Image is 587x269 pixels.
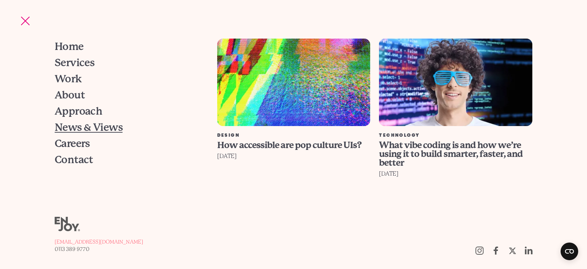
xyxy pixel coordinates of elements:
a: Follow us on Facebook [488,243,504,259]
a: Contact [55,152,198,168]
span: Services [55,58,95,68]
a: 0113 389 9770 [55,245,143,253]
span: Work [55,74,82,84]
a: Follow us on Instagram [471,243,488,259]
div: Design [217,133,371,138]
a: Work [55,71,198,87]
a: [EMAIL_ADDRESS][DOMAIN_NAME] [55,238,143,245]
span: Home [55,42,84,52]
button: Site navigation [18,13,33,29]
img: How accessible are pop culture UIs? [217,39,371,126]
span: How accessible are pop culture UIs? [217,140,361,150]
a: https://uk.linkedin.com/company/enjoy-digital [521,243,537,259]
span: Contact [55,155,93,165]
div: [DATE] [217,151,371,161]
span: [EMAIL_ADDRESS][DOMAIN_NAME] [55,239,143,245]
span: 0113 389 9770 [55,246,90,252]
a: Approach [55,103,198,119]
img: What vibe coding is and how we’re using it to build smarter, faster, and better [379,39,532,126]
span: Approach [55,106,102,116]
span: About [55,90,85,100]
a: Home [55,39,198,55]
a: Careers [55,136,198,152]
span: What vibe coding is and how we’re using it to build smarter, faster, and better [379,140,523,168]
a: News & Views [55,119,198,136]
span: Careers [55,139,90,149]
button: Open CMP widget [561,243,578,260]
div: Technology [379,133,532,138]
span: News & Views [55,122,123,133]
a: What vibe coding is and how we’re using it to build smarter, faster, and better Technology What v... [375,39,537,217]
div: [DATE] [379,169,532,179]
a: About [55,87,198,103]
a: How accessible are pop culture UIs? Design How accessible are pop culture UIs? [DATE] [213,39,375,217]
a: Follow us on Twitter [504,243,521,259]
a: Services [55,55,198,71]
